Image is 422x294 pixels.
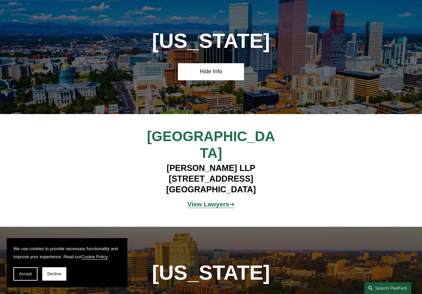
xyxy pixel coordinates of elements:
[13,267,38,281] button: Accept
[128,29,294,53] h1: [US_STATE]
[47,272,61,276] span: Decline
[178,63,244,80] a: Hide Info
[187,201,229,208] strong: View Lawyers
[42,267,66,281] button: Decline
[128,261,294,284] h1: [US_STATE]
[7,238,127,287] section: Cookie banner
[187,201,234,208] span: ➔
[187,201,234,208] a: View Lawyers➔
[147,128,275,161] span: [GEOGRAPHIC_DATA]
[81,254,108,259] a: Cookie Policy
[364,282,411,294] a: Search this site
[19,272,32,276] span: Accept
[13,245,121,261] p: We use cookies to provide necessary functionality and improve your experience. Read our .
[128,163,294,195] h4: [PERSON_NAME] LLP [STREET_ADDRESS] [GEOGRAPHIC_DATA]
